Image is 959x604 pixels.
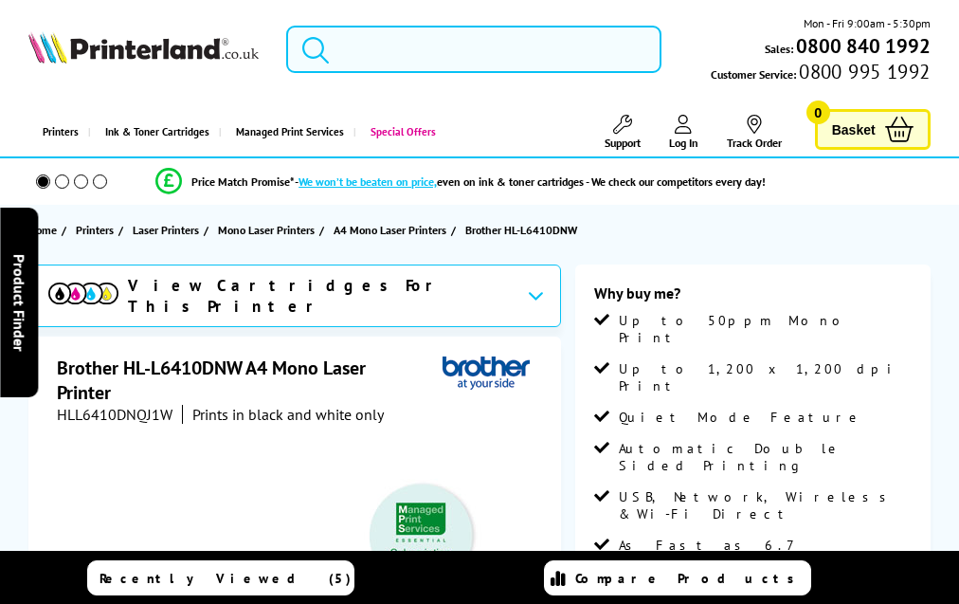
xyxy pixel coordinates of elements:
[594,284,912,312] div: Why buy me?
[353,108,445,156] a: Special Offers
[218,220,319,240] a: Mono Laser Printers
[105,108,209,156] span: Ink & Toner Cartridges
[76,220,118,240] a: Printers
[465,220,577,240] span: Brother HL-L6410DNW
[669,115,698,150] a: Log In
[133,220,199,240] span: Laser Printers
[619,488,912,522] span: USB, Network, Wireless & Wi-Fi Direct
[28,31,258,67] a: Printerland Logo
[832,117,876,142] span: Basket
[619,440,912,474] span: Automatic Double Sided Printing
[299,174,437,189] span: We won’t be beaten on price,
[334,220,446,240] span: A4 Mono Laser Printers
[727,115,782,150] a: Track Order
[28,108,88,156] a: Printers
[806,101,830,124] span: 0
[796,33,931,59] b: 0800 840 1992
[711,63,930,83] span: Customer Service:
[793,37,931,55] a: 0800 840 1992
[796,63,930,81] span: 0800 995 1992
[575,570,805,587] span: Compare Products
[191,174,295,189] span: Price Match Promise*
[605,115,641,150] a: Support
[133,220,204,240] a: Laser Printers
[669,136,698,150] span: Log In
[804,14,931,32] span: Mon - Fri 9:00am - 5:30pm
[87,560,354,595] a: Recently Viewed (5)
[28,220,57,240] span: Home
[465,220,582,240] a: Brother HL-L6410DNW
[9,165,912,198] li: modal_Promise
[76,220,114,240] span: Printers
[48,283,118,304] img: View Cartridges
[605,136,641,150] span: Support
[295,174,766,189] div: - even on ink & toner cartridges - We check our competitors every day!
[219,108,353,156] a: Managed Print Services
[57,356,443,405] h1: Brother HL-L6410DNW A4 Mono Laser Printer
[443,356,530,391] img: Brother
[100,570,352,587] span: Recently Viewed (5)
[28,31,258,64] img: Printerland Logo
[619,360,912,394] span: Up to 1,200 x 1,200 dpi Print
[544,560,811,595] a: Compare Products
[9,253,28,351] span: Product Finder
[57,405,172,424] span: HLL6410DNQJ1W
[334,220,451,240] a: A4 Mono Laser Printers
[88,108,219,156] a: Ink & Toner Cartridges
[192,405,384,424] i: Prints in black and white only
[128,275,512,317] span: View Cartridges For This Printer
[765,40,793,58] span: Sales:
[619,537,912,571] span: As Fast as 6.7 Seconds First page
[28,220,62,240] a: Home
[218,220,315,240] span: Mono Laser Printers
[619,312,912,346] span: Up to 50ppm Mono Print
[619,409,863,426] span: Quiet Mode Feature
[815,109,931,150] a: Basket 0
